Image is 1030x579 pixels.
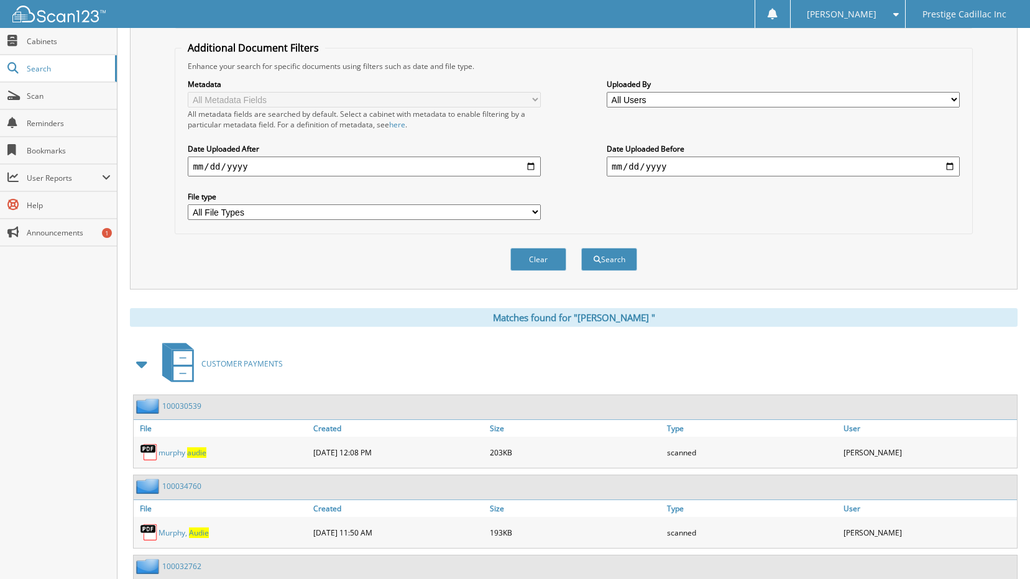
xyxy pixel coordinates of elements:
a: CUSTOMER PAYMENTS [155,339,283,388]
div: All metadata fields are searched by default. Select a cabinet with metadata to enable filtering b... [188,109,541,130]
div: 193KB [487,520,663,545]
label: Metadata [188,79,541,89]
span: C U S T O M E R P A Y M E N T S [201,358,283,369]
a: 100034760 [162,481,201,491]
a: File [134,420,310,437]
span: Search [27,63,109,74]
a: Created [310,420,487,437]
img: PDF.png [140,443,159,462]
div: 203KB [487,440,663,465]
span: Scan [27,91,111,101]
span: [PERSON_NAME] [807,11,876,18]
span: Bookmarks [27,145,111,156]
div: [PERSON_NAME] [840,520,1017,545]
span: User Reports [27,173,102,183]
a: Size [487,420,663,437]
span: Cabinets [27,36,111,47]
a: here [389,119,405,130]
button: Clear [510,248,566,271]
span: Reminders [27,118,111,129]
a: File [134,500,310,517]
img: folder2.png [136,558,162,574]
a: Created [310,500,487,517]
img: folder2.png [136,398,162,414]
input: end [607,157,960,176]
button: Search [581,248,637,271]
span: Announcements [27,227,111,238]
div: scanned [664,440,840,465]
a: User [840,420,1017,437]
div: [DATE] 11:50 AM [310,520,487,545]
label: File type [188,191,541,202]
label: Uploaded By [607,79,960,89]
a: 100032762 [162,561,201,572]
input: start [188,157,541,176]
a: User [840,500,1017,517]
label: Date Uploaded Before [607,144,960,154]
label: Date Uploaded After [188,144,541,154]
a: 100030539 [162,401,201,411]
span: Help [27,200,111,211]
a: murphy audie [159,447,206,458]
img: scan123-logo-white.svg [12,6,106,22]
a: Size [487,500,663,517]
span: A u d i e [189,527,209,538]
span: a u d i e [187,447,206,458]
div: [PERSON_NAME] [840,440,1017,465]
div: 1 [102,228,112,238]
legend: Additional Document Filters [182,41,325,55]
div: Enhance your search for specific documents using filters such as date and file type. [182,61,965,71]
div: scanned [664,520,840,545]
a: Murphy, Audie [159,527,209,538]
div: Matches found for "[PERSON_NAME] " [130,308,1018,327]
div: [DATE] 12:08 PM [310,440,487,465]
img: folder2.png [136,478,162,494]
img: PDF.png [140,523,159,542]
a: Type [664,500,840,517]
a: Type [664,420,840,437]
span: Prestige Cadillac Inc [922,11,1006,18]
